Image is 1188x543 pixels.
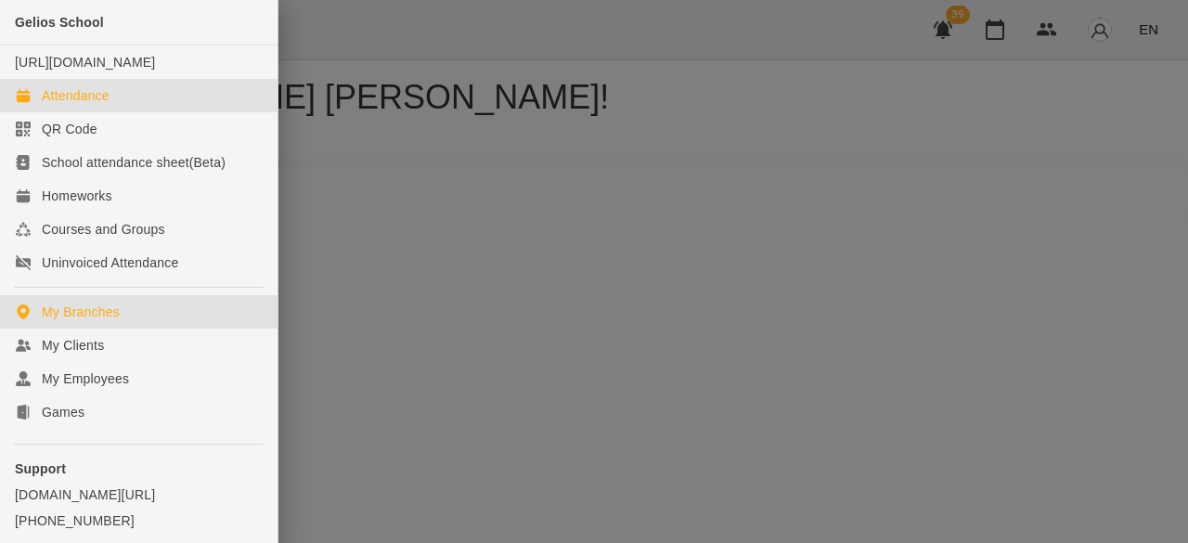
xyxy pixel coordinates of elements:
[42,120,97,138] div: QR Code
[42,336,104,355] div: My Clients
[15,55,155,70] a: [URL][DOMAIN_NAME]
[42,403,84,421] div: Games
[42,187,112,205] div: Homeworks
[42,253,178,272] div: Uninvoiced Attendance
[42,86,110,105] div: Attendance
[42,303,120,321] div: My Branches
[15,511,263,530] a: [PHONE_NUMBER]
[15,459,263,478] p: Support
[15,15,104,30] span: Gelios School
[42,369,129,388] div: My Employees
[15,485,263,504] a: [DOMAIN_NAME][URL]
[42,220,165,239] div: Courses and Groups
[42,153,226,172] div: School attendance sheet(Beta)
